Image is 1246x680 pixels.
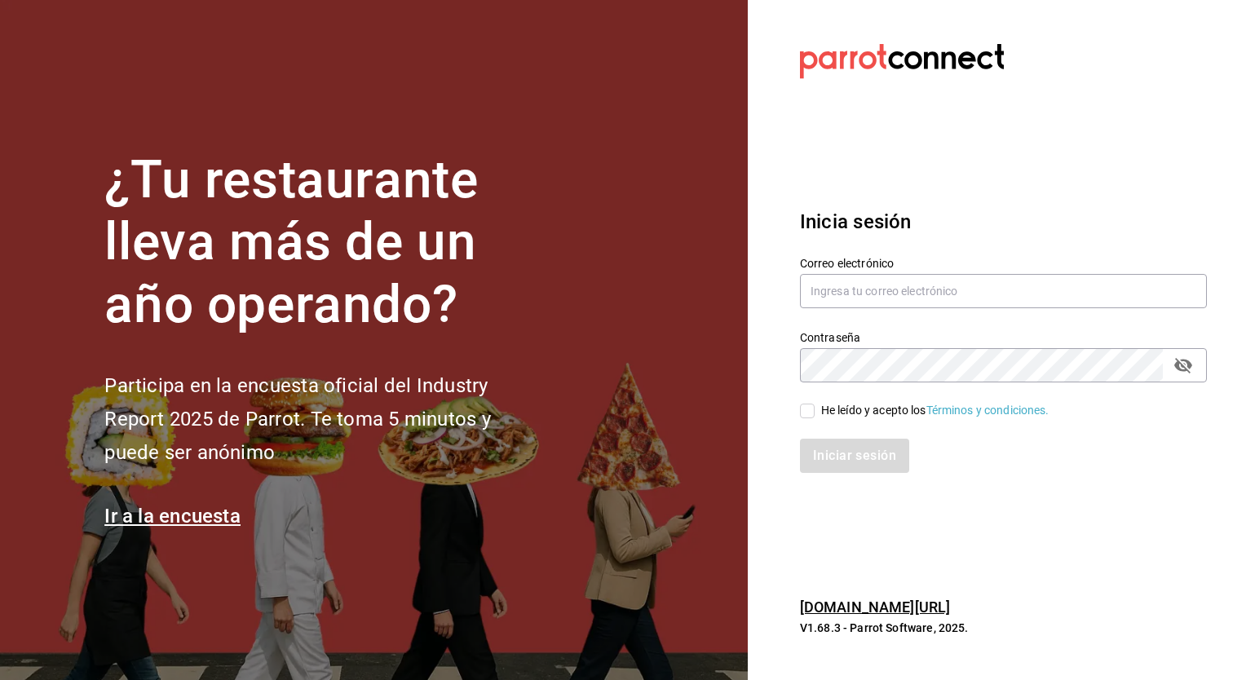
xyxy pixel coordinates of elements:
div: He leído y acepto los [821,402,1049,419]
input: Ingresa tu correo electrónico [800,274,1207,308]
button: passwordField [1169,351,1197,379]
h2: Participa en la encuesta oficial del Industry Report 2025 de Parrot. Te toma 5 minutos y puede se... [104,369,545,469]
a: [DOMAIN_NAME][URL] [800,598,950,616]
h1: ¿Tu restaurante lleva más de un año operando? [104,149,545,337]
a: Ir a la encuesta [104,505,241,528]
label: Contraseña [800,331,1207,342]
a: Términos y condiciones. [926,404,1049,417]
label: Correo electrónico [800,257,1207,268]
h3: Inicia sesión [800,207,1207,236]
p: V1.68.3 - Parrot Software, 2025. [800,620,1207,636]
